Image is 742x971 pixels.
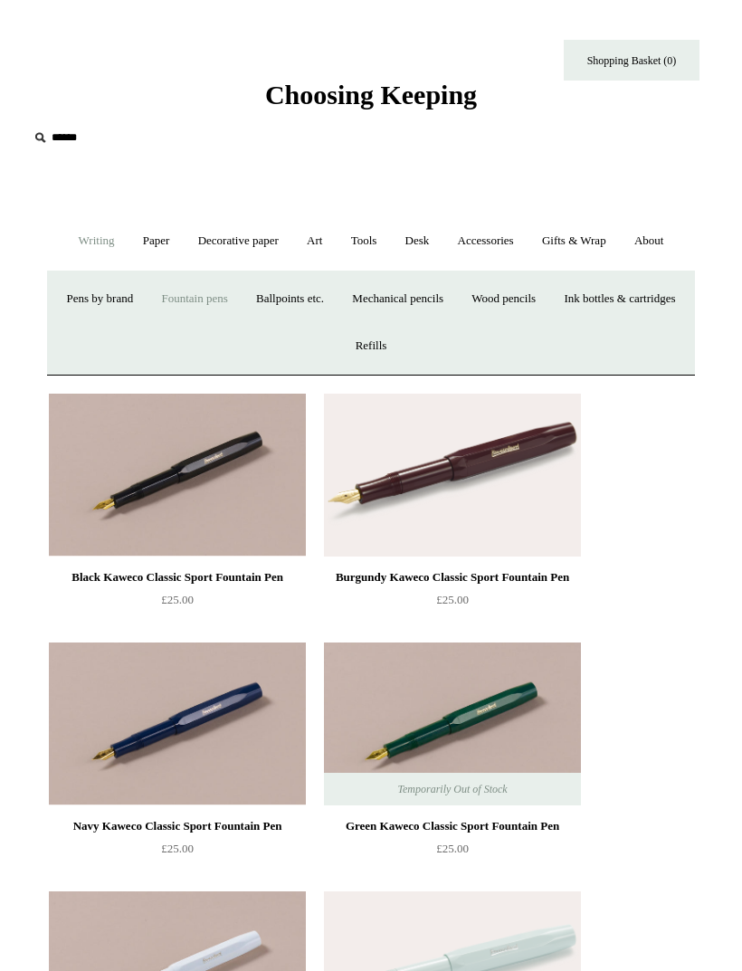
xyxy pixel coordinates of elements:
img: Black Kaweco Classic Sport Fountain Pen [49,394,306,557]
a: Navy Kaweco Classic Sport Fountain Pen Navy Kaweco Classic Sport Fountain Pen [49,643,306,805]
div: Burgundy Kaweco Classic Sport Fountain Pen [328,566,576,588]
a: Navy Kaweco Classic Sport Fountain Pen £25.00 [49,815,306,890]
a: Decorative paper [185,217,291,265]
img: Green Kaweco Classic Sport Fountain Pen [324,643,581,805]
span: £25.00 [161,842,194,855]
a: Burgundy Kaweco Classic Sport Fountain Pen £25.00 [324,566,581,641]
a: Accessories [445,217,527,265]
a: Choosing Keeping [265,94,477,107]
a: Burgundy Kaweco Classic Sport Fountain Pen Burgundy Kaweco Classic Sport Fountain Pen [324,394,581,557]
a: About [622,217,677,265]
a: Gifts & Wrap [529,217,619,265]
img: Navy Kaweco Classic Sport Fountain Pen [49,643,306,805]
a: Ballpoints etc. [243,275,337,323]
a: Fountain pens [148,275,240,323]
span: Choosing Keeping [265,80,477,109]
a: Pens by brand [54,275,147,323]
a: Refills [343,322,400,370]
div: Black Kaweco Classic Sport Fountain Pen [53,566,301,588]
a: Art [294,217,335,265]
a: Shopping Basket (0) [564,40,699,81]
a: Green Kaweco Classic Sport Fountain Pen £25.00 [324,815,581,890]
div: Green Kaweco Classic Sport Fountain Pen [328,815,576,837]
a: Black Kaweco Classic Sport Fountain Pen Black Kaweco Classic Sport Fountain Pen [49,394,306,557]
div: Navy Kaweco Classic Sport Fountain Pen [53,815,301,837]
a: Tools [338,217,390,265]
a: Wood pencils [459,275,548,323]
a: Green Kaweco Classic Sport Fountain Pen Green Kaweco Classic Sport Fountain Pen Temporarily Out o... [324,643,581,805]
a: Desk [393,217,442,265]
span: £25.00 [436,842,469,855]
img: Burgundy Kaweco Classic Sport Fountain Pen [324,394,581,557]
a: Mechanical pencils [339,275,456,323]
a: Black Kaweco Classic Sport Fountain Pen £25.00 [49,566,306,641]
span: Temporarily Out of Stock [379,773,525,805]
span: £25.00 [161,593,194,606]
a: Ink bottles & cartridges [551,275,688,323]
a: Paper [130,217,183,265]
span: £25.00 [436,593,469,606]
a: Writing [66,217,128,265]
